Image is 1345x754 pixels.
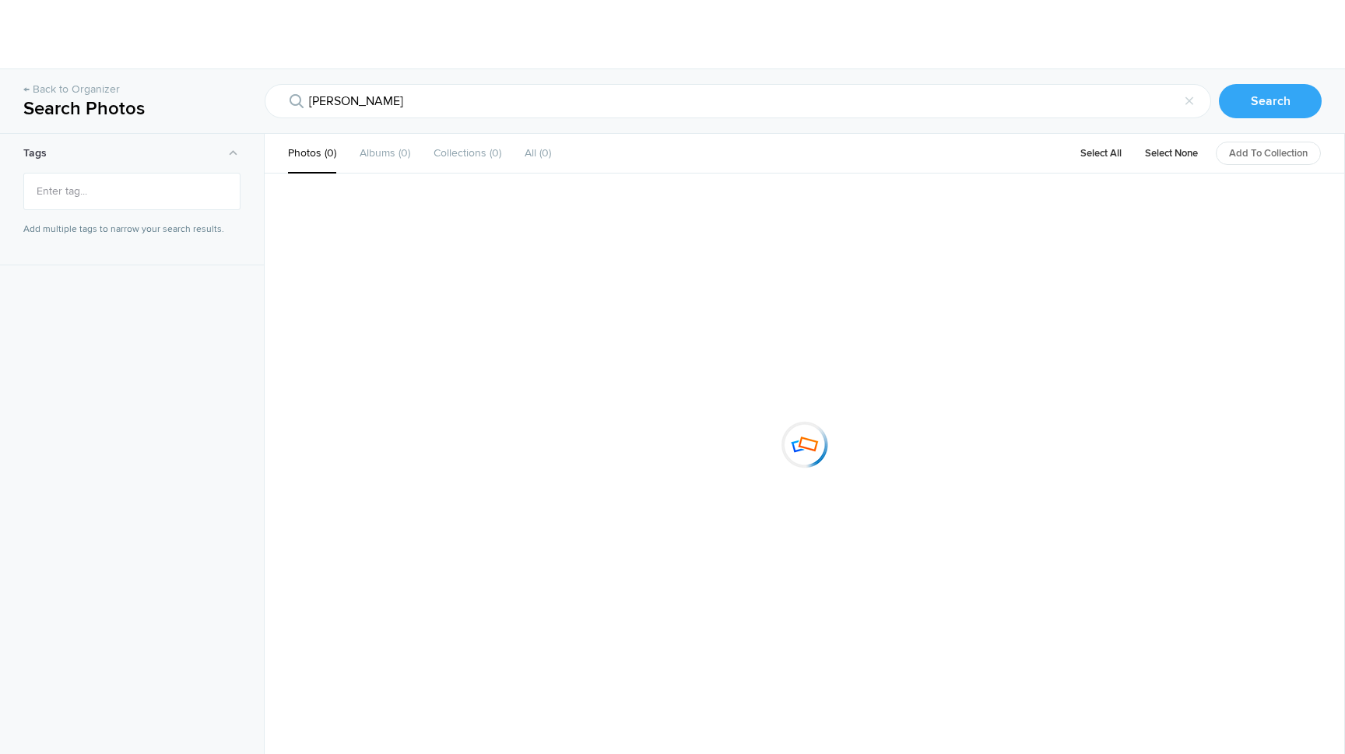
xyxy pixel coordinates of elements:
[434,146,486,160] b: Collections
[1135,142,1208,165] a: Select None
[486,146,501,160] span: 0
[32,177,232,205] input: Enter tag...
[360,146,395,160] b: Albums
[525,146,536,160] b: All
[1251,93,1291,109] b: Search
[288,146,321,160] b: Photos
[23,97,241,121] h1: Search Photos
[24,174,240,209] mat-chip-list: Fruit selection
[23,82,120,97] a: ← Back to Organizer
[23,146,47,160] b: Tags
[321,146,336,160] span: 0
[1175,87,1203,115] div: ×
[265,84,1211,118] input: Search photos...
[395,146,410,160] span: 0
[23,223,241,237] p: Add multiple tags to narrow your search results.
[536,146,551,160] span: 0
[1070,142,1132,165] a: Select All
